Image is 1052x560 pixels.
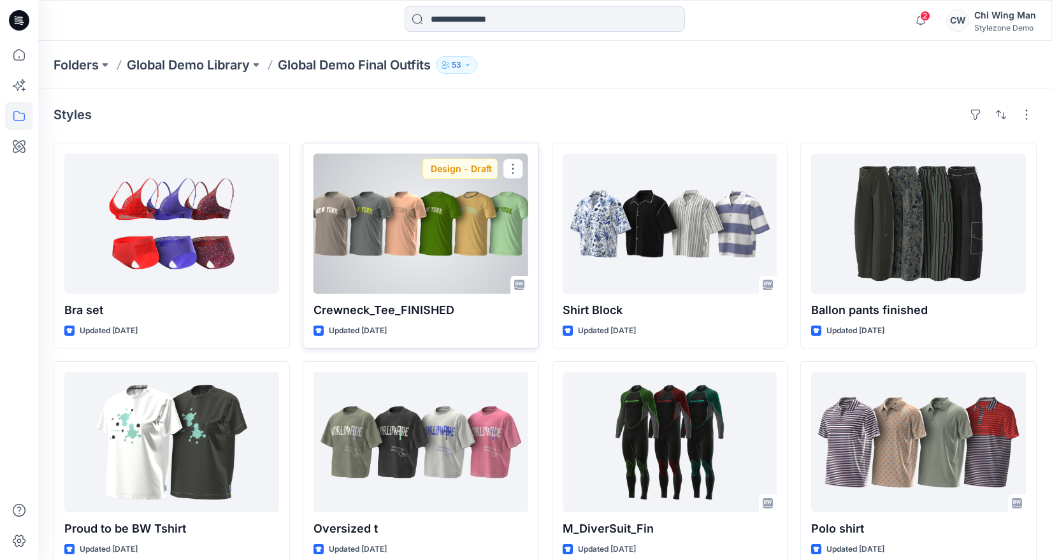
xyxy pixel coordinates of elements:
p: Updated [DATE] [578,543,636,556]
a: Proud to be BW Tshirt [64,372,279,512]
p: Updated [DATE] [826,324,884,338]
p: Shirt Block [563,301,777,319]
a: Polo shirt [811,372,1026,512]
a: Shirt Block [563,154,777,294]
a: Folders [54,56,99,74]
a: Ballon pants finished [811,154,1026,294]
p: Polo shirt [811,520,1026,538]
p: Updated [DATE] [578,324,636,338]
span: 2 [920,11,930,21]
p: Updated [DATE] [329,543,387,556]
p: Updated [DATE] [80,324,138,338]
p: M_DiverSuit_Fin [563,520,777,538]
p: Updated [DATE] [80,543,138,556]
p: Updated [DATE] [329,324,387,338]
a: M_DiverSuit_Fin [563,372,777,512]
p: Global Demo Final Outfits [278,56,431,74]
div: CW [946,9,969,32]
p: 53 [452,58,461,72]
a: Oversized t [313,372,528,512]
div: Stylezone Demo [974,23,1036,32]
button: 53 [436,56,477,74]
a: Global Demo Library [127,56,250,74]
p: Updated [DATE] [826,543,884,556]
a: Crewneck_Tee_FINISHED [313,154,528,294]
a: Bra set [64,154,279,294]
h4: Styles [54,107,92,122]
p: Crewneck_Tee_FINISHED [313,301,528,319]
p: Oversized t [313,520,528,538]
p: Bra set [64,301,279,319]
p: Proud to be BW Tshirt [64,520,279,538]
div: Chi Wing Man [974,8,1036,23]
p: Ballon pants finished [811,301,1026,319]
